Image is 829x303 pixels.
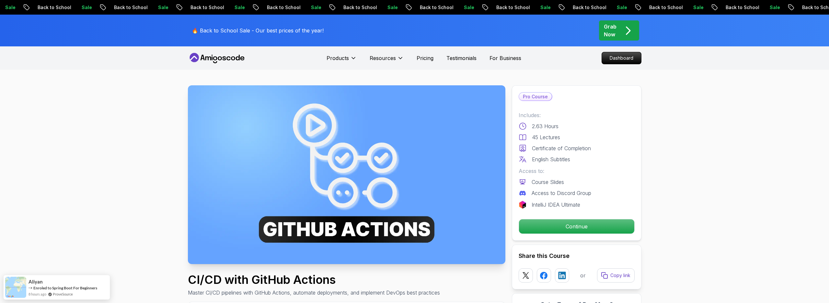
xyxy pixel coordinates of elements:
p: Sale [455,4,475,11]
p: Sale [378,4,399,11]
p: 🔥 Back to School Sale - Our best prices of the year! [192,27,324,34]
p: Back to School [716,4,760,11]
span: Aliyan [29,279,43,285]
a: For Business [489,54,521,62]
span: -> [29,285,33,290]
img: jetbrains logo [519,201,526,209]
p: Back to School [28,4,72,11]
p: Sale [149,4,169,11]
p: Continue [519,219,634,234]
p: IntelliJ IDEA Ultimate [532,201,580,209]
p: Access to Discord Group [532,189,591,197]
p: Certificate of Completion [532,144,591,152]
p: Access to: [519,167,635,175]
button: Products [327,54,357,67]
h2: Share this Course [519,251,635,261]
button: Resources [370,54,404,67]
button: Continue [519,219,635,234]
p: Course Slides [532,178,564,186]
p: Back to School [258,4,302,11]
p: Sale [684,4,705,11]
p: Sale [225,4,246,11]
p: or [580,272,586,279]
p: Back to School [181,4,225,11]
p: Sale [531,4,552,11]
img: provesource social proof notification image [5,277,26,298]
p: Products [327,54,349,62]
span: 8 hours ago [29,291,46,297]
p: Includes: [519,111,635,119]
a: Dashboard [602,52,641,64]
p: Back to School [640,4,684,11]
p: Sale [72,4,93,11]
p: Grab Now [604,23,616,38]
p: Back to School [334,4,378,11]
p: Sale [607,4,628,11]
img: ci-cd-with-github-actions_thumbnail [188,85,505,264]
p: English Subtitles [532,155,570,163]
p: Sale [302,4,322,11]
p: Copy link [610,272,630,279]
h1: CI/CD with GitHub Actions [188,273,440,286]
a: ProveSource [53,291,73,297]
p: 45 Lectures [532,133,560,141]
p: 2.63 Hours [532,122,558,130]
p: Pro Course [519,93,552,101]
p: Sale [760,4,781,11]
button: Copy link [597,268,635,283]
a: Testimonials [446,54,477,62]
p: Resources [370,54,396,62]
p: Back to School [487,4,531,11]
p: Back to School [410,4,455,11]
a: Pricing [417,54,433,62]
p: Master CI/CD pipelines with GitHub Actions, automate deployments, and implement DevOps best pract... [188,289,440,297]
p: Back to School [563,4,607,11]
a: Enroled to Spring Boot For Beginners [33,285,97,290]
p: Back to School [105,4,149,11]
